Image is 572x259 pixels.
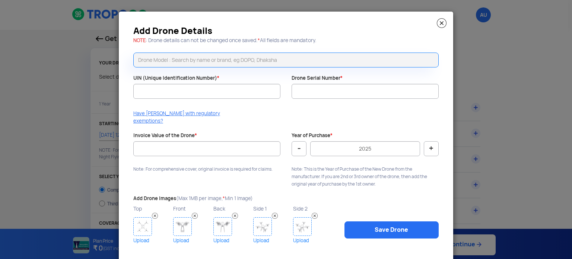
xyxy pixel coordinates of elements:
img: Remove Image [232,213,238,219]
h3: Add Drone Details [133,28,439,34]
img: Remove Image [272,213,278,219]
a: Upload [133,236,171,245]
img: Drone Image [253,217,272,236]
img: Drone Image [213,217,232,236]
p: Have [PERSON_NAME] with regulatory exemptions? [133,110,227,125]
img: Remove Image [312,213,318,219]
img: Drone Image [133,217,152,236]
h5: : Drone details can not be changed once saved. All fields are mandatory. [133,38,439,43]
img: Drone Image [293,217,312,236]
img: close [437,18,447,28]
span: NOTE [133,37,146,44]
label: Year of Purchase [292,132,333,139]
p: Note: This is the Year of Purchase of the New Drone from the manufacturer. If you are 2nd or 3rd ... [292,165,439,188]
p: Top [133,204,171,214]
img: Remove Image [192,213,198,219]
p: Front [173,204,211,214]
button: + [424,141,439,156]
label: UIN (Unique Identification Number) [133,75,219,82]
a: Upload [213,236,251,245]
a: Upload [253,236,291,245]
p: Note: For comprehensive cover, original invoice is required for claims. [133,165,280,173]
a: Upload [173,236,211,245]
label: Invoice Value of the Drone [133,132,197,139]
img: Remove Image [152,213,158,219]
p: Side 2 [293,204,331,214]
label: Drone Serial Number [292,75,343,82]
a: Upload [293,236,331,245]
a: Save Drone [344,221,439,239]
p: Back [213,204,251,214]
label: Add Drone Images [133,195,253,202]
button: - [292,141,306,156]
p: Side 1 [253,204,291,214]
span: (Max 1MB per image, Min 1 Image) [176,195,253,202]
input: Drone Model : Search by name or brand, eg DOPO, Dhaksha [133,53,439,67]
img: Drone Image [173,217,192,236]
